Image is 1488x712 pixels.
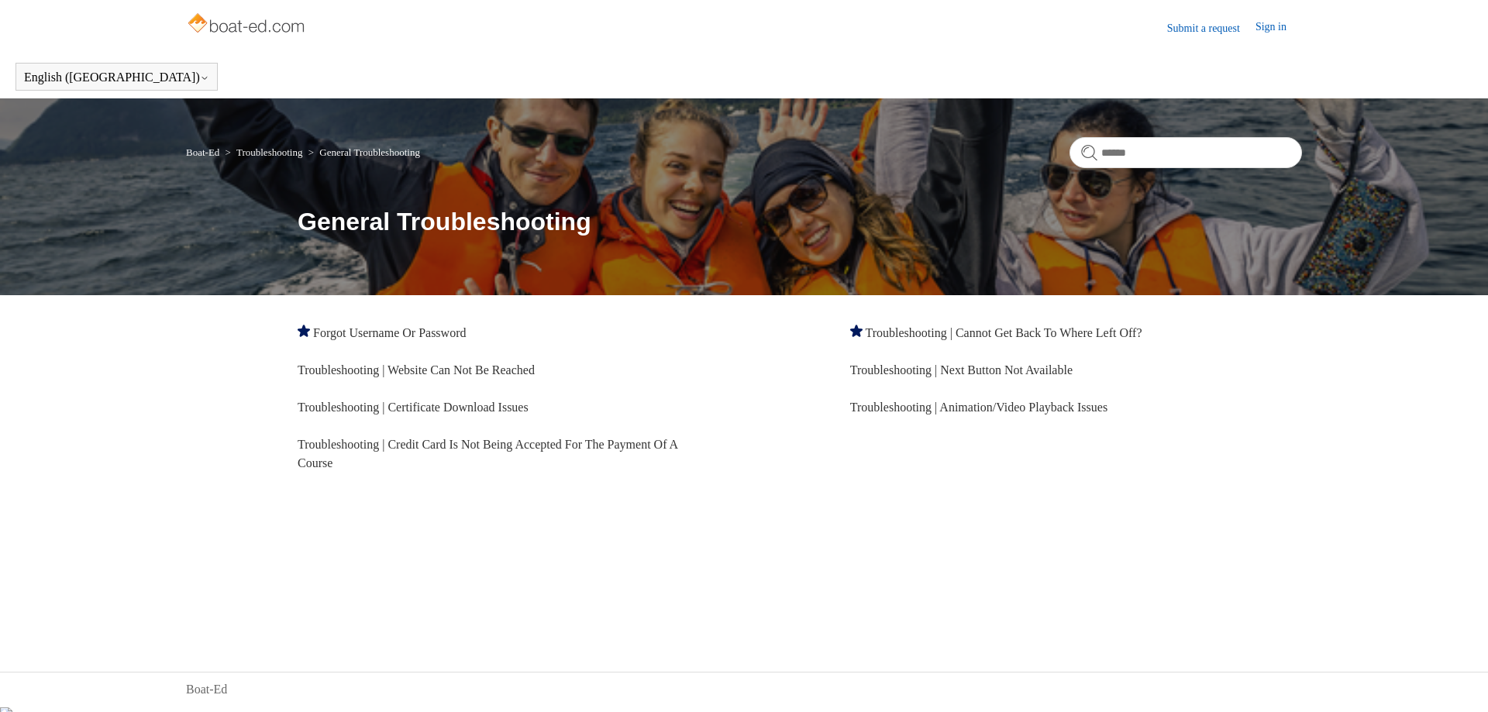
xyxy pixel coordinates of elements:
[186,146,219,158] a: Boat-Ed
[186,9,309,40] img: Boat-Ed Help Center home page
[1255,19,1302,37] a: Sign in
[850,363,1073,377] a: Troubleshooting | Next Button Not Available
[24,71,209,84] button: English ([GEOGRAPHIC_DATA])
[298,203,1302,240] h1: General Troubleshooting
[298,438,677,470] a: Troubleshooting | Credit Card Is Not Being Accepted For The Payment Of A Course
[236,146,302,158] a: Troubleshooting
[298,401,529,414] a: Troubleshooting | Certificate Download Issues
[298,363,535,377] a: Troubleshooting | Website Can Not Be Reached
[1167,20,1255,36] a: Submit a request
[222,146,305,158] li: Troubleshooting
[186,680,227,699] a: Boat-Ed
[866,326,1142,339] a: Troubleshooting | Cannot Get Back To Where Left Off?
[1436,660,1476,700] div: Live chat
[313,326,466,339] a: Forgot Username Or Password
[186,146,222,158] li: Boat-Ed
[850,325,863,337] svg: Promoted article
[850,401,1107,414] a: Troubleshooting | Animation/Video Playback Issues
[305,146,420,158] li: General Troubleshooting
[319,146,420,158] a: General Troubleshooting
[298,325,310,337] svg: Promoted article
[1069,137,1302,168] input: Search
